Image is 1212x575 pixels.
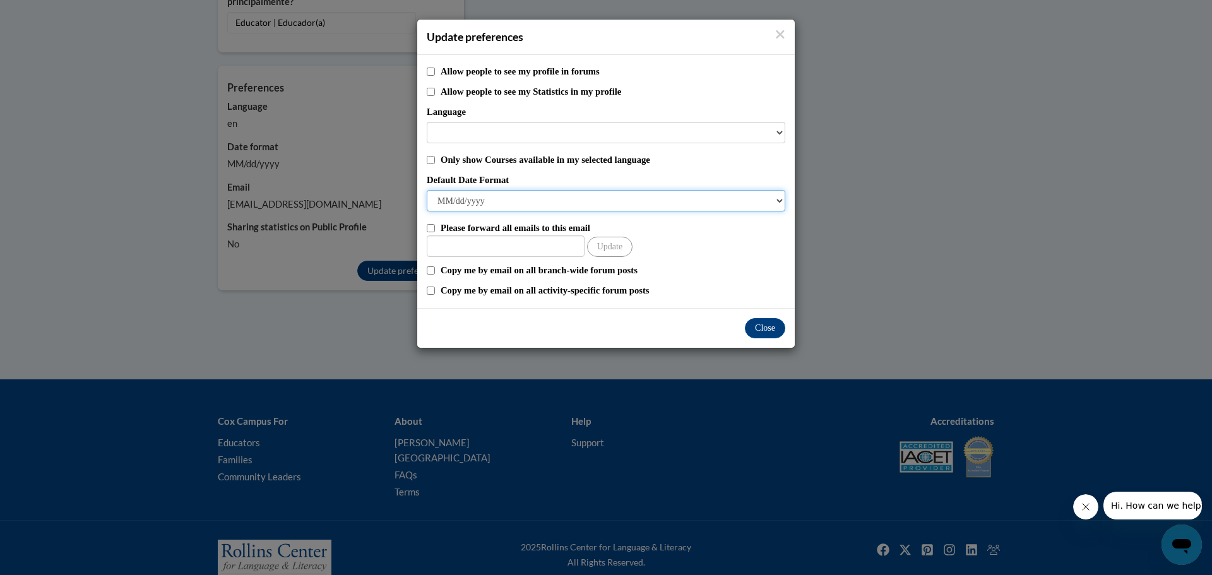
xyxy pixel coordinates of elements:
label: Only show Courses available in my selected language [441,153,785,167]
iframe: Message from company [1103,492,1202,519]
label: Allow people to see my profile in forums [441,64,785,78]
label: Default Date Format [427,173,785,187]
label: Copy me by email on all activity-specific forum posts [441,283,785,297]
input: Other Email [427,235,585,257]
label: Copy me by email on all branch-wide forum posts [441,263,785,277]
span: Hi. How can we help? [8,9,102,19]
iframe: Close message [1073,494,1098,519]
label: Please forward all emails to this email [441,221,785,235]
label: Language [427,105,785,119]
label: Allow people to see my Statistics in my profile [441,85,785,98]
